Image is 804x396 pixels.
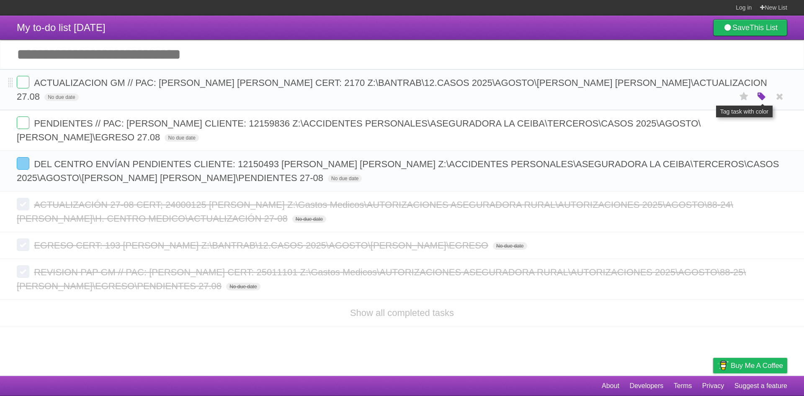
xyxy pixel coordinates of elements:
a: Privacy [702,378,724,394]
span: No due date [165,134,198,142]
span: PENDIENTES // PAC: [PERSON_NAME] CLIENTE: 12159836 Z:\ACCIDENTES PERSONALES\ASEGURADORA LA CEIBA\... [17,118,701,142]
label: Star task [736,90,752,104]
span: DEL CENTRO ENVÍAN PENDIENTES CLIENTE: 12150493 [PERSON_NAME] [PERSON_NAME] Z:\ACCIDENTES PERSONAL... [17,159,779,183]
a: Developers [629,378,663,394]
a: Buy me a coffee [713,358,787,373]
label: Done [17,265,29,278]
a: About [602,378,619,394]
span: No due date [328,175,362,182]
label: Done [17,76,29,88]
span: My to-do list [DATE] [17,22,106,33]
label: Done [17,198,29,210]
span: REVISION PAP GM // PAC: [PERSON_NAME] CERT: 25011101 Z:\Gastos Medicos\AUTORIZACIONES ASEGURADORA... [17,267,746,291]
a: SaveThis List [713,19,787,36]
span: EGRESO CERT: 193 [PERSON_NAME] Z:\BANTRAB\12.CASOS 2025\AGOSTO\[PERSON_NAME]\EGRESO [34,240,490,251]
span: ACTUALIZACION GM // PAC: [PERSON_NAME] [PERSON_NAME] CERT: 2170 Z:\BANTRAB\12.CASOS 2025\AGOSTO\[... [17,78,767,102]
span: Buy me a coffee [731,358,783,373]
label: Done [17,157,29,170]
span: No due date [493,242,527,250]
b: This List [750,23,778,32]
span: ACTUALIZACIÓN 27-08 CERT; 24000125 [PERSON_NAME] Z:\Gastos Medicos\AUTORIZACIONES ASEGURADORA RUR... [17,199,733,224]
img: Buy me a coffee [717,358,729,373]
span: No due date [44,93,78,101]
span: No due date [226,283,260,290]
a: Suggest a feature [734,378,787,394]
label: Done [17,238,29,251]
label: Done [17,116,29,129]
a: Show all completed tasks [350,308,454,318]
span: No due date [292,215,326,223]
a: Terms [674,378,692,394]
